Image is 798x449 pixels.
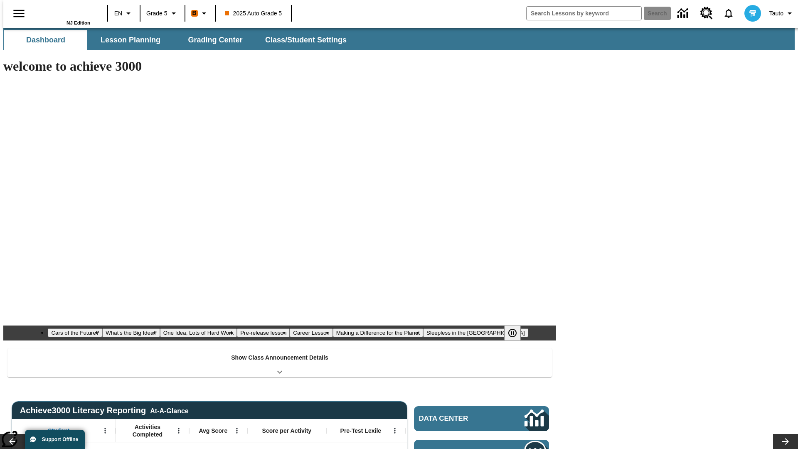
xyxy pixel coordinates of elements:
button: Dashboard [4,30,87,50]
div: Home [36,3,90,25]
span: Score per Activity [262,427,312,434]
span: Achieve3000 Literacy Reporting [20,406,189,415]
button: Boost Class color is orange. Change class color [188,6,212,21]
a: Data Center [414,406,549,431]
p: Show Class Announcement Details [231,353,328,362]
div: SubNavbar [3,28,795,50]
span: Tauto [769,9,783,18]
button: Slide 4 Pre-release lesson [237,328,290,337]
button: Select a new avatar [739,2,766,24]
button: Lesson carousel, Next [773,434,798,449]
button: Slide 3 One Idea, Lots of Hard Work [160,328,237,337]
span: NJ Edition [66,20,90,25]
div: SubNavbar [3,30,354,50]
button: Class/Student Settings [259,30,353,50]
button: Pause [504,326,521,340]
button: Slide 5 Career Lesson [290,328,332,337]
span: 2025 Auto Grade 5 [225,9,282,18]
button: Slide 7 Sleepless in the Animal Kingdom [423,328,528,337]
h1: welcome to achieve 3000 [3,59,556,74]
span: Student [48,427,69,434]
span: Activities Completed [120,423,175,438]
span: Support Offline [42,437,78,442]
span: Data Center [419,414,497,423]
button: Lesson Planning [89,30,172,50]
div: At-A-Glance [150,406,188,415]
span: Avg Score [199,427,227,434]
button: Open Menu [99,424,111,437]
button: Slide 6 Making a Difference for the Planet [333,328,423,337]
button: Language: EN, Select a language [111,6,137,21]
span: Pre-Test Lexile [340,427,382,434]
button: Slide 2 What's the Big Idea? [102,328,160,337]
button: Open Menu [172,424,185,437]
img: avatar image [744,5,761,22]
span: EN [114,9,122,18]
button: Open Menu [231,424,243,437]
div: Pause [504,326,529,340]
div: Show Class Announcement Details [7,348,552,377]
button: Grading Center [174,30,257,50]
span: Grade 5 [146,9,167,18]
button: Open Menu [389,424,401,437]
input: search field [527,7,641,20]
span: B [192,8,197,18]
a: Resource Center, Will open in new tab [695,2,718,25]
button: Profile/Settings [766,6,798,21]
button: Open side menu [7,1,31,26]
button: Slide 1 Cars of the Future? [48,328,102,337]
button: Support Offline [25,430,85,449]
a: Home [36,4,90,20]
button: Grade: Grade 5, Select a grade [143,6,182,21]
a: Data Center [672,2,695,25]
a: Notifications [718,2,739,24]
